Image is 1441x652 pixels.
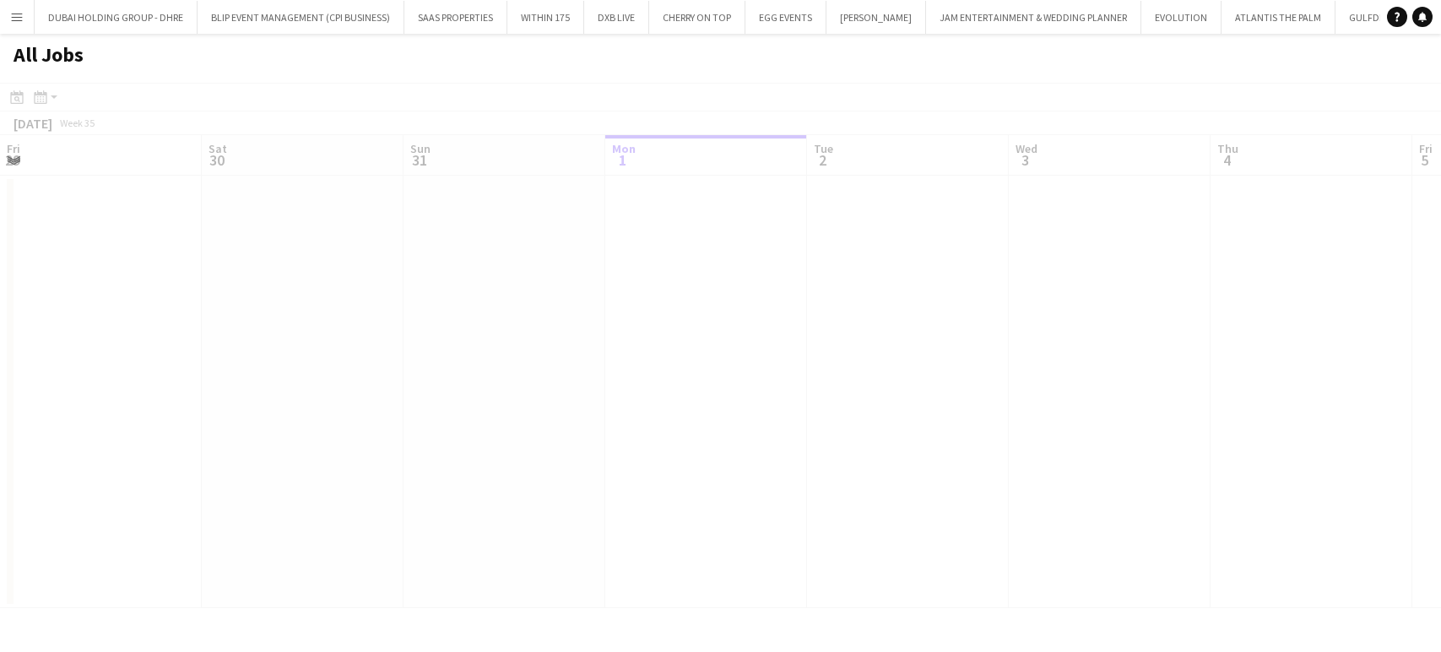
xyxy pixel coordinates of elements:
button: EGG EVENTS [745,1,826,34]
button: ATLANTIS THE PALM [1222,1,1335,34]
button: CHERRY ON TOP [649,1,745,34]
button: GULFDRUG LLC [1335,1,1430,34]
button: DUBAI HOLDING GROUP - DHRE [35,1,198,34]
button: DXB LIVE [584,1,649,34]
button: [PERSON_NAME] [826,1,926,34]
button: SAAS PROPERTIES [404,1,507,34]
button: EVOLUTION [1141,1,1222,34]
button: WITHIN 175 [507,1,584,34]
button: JAM ENTERTAINMENT & WEDDING PLANNER [926,1,1141,34]
button: BLIP EVENT MANAGEMENT (CPI BUSINESS) [198,1,404,34]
